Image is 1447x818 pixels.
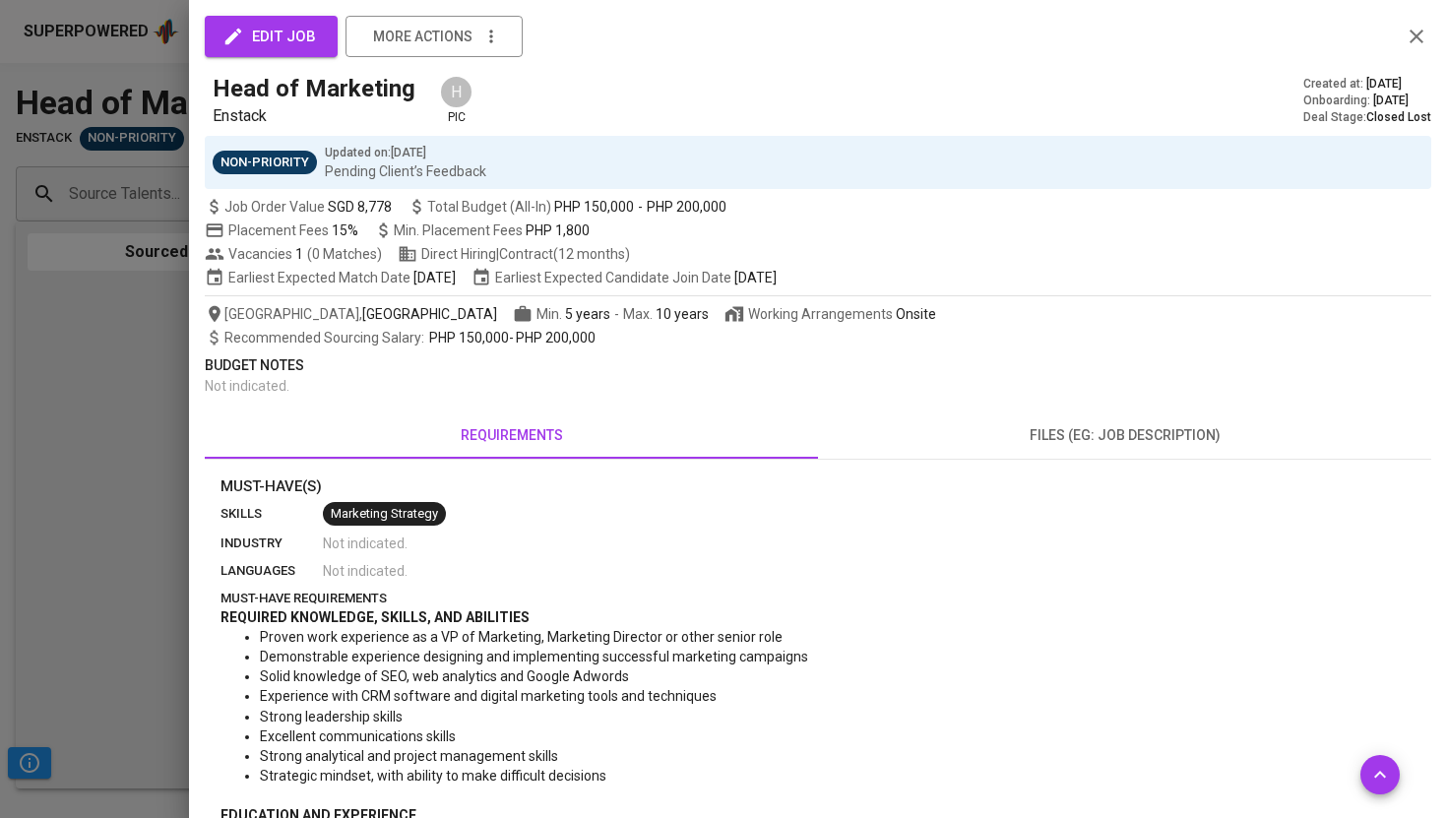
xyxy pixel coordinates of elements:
span: edit job [226,24,316,49]
span: Enstack [213,106,267,125]
span: Min. Placement Fees [394,222,590,238]
span: 1 [292,244,303,264]
span: [GEOGRAPHIC_DATA] [362,304,497,324]
span: [DATE] [734,268,777,287]
span: [DATE] [1366,76,1402,93]
span: Strong analytical and project management skills [260,748,558,764]
span: requirements [217,423,806,448]
span: - [638,197,643,217]
span: Excellent communications skills [260,728,456,744]
span: PHP 200,000 [516,330,596,346]
span: Recommended Sourcing Salary : [224,330,427,346]
span: Marketing Strategy [323,505,446,524]
p: Pending Client’s Feedback [325,161,486,181]
span: Min. [536,306,610,322]
span: 15% [332,222,358,238]
span: Not indicated . [323,534,408,553]
span: Max. [623,306,709,322]
span: 10 years [656,306,709,322]
span: Closed Lost [1366,110,1431,124]
p: Must-Have(s) [220,475,1416,498]
p: Budget Notes [205,355,1431,376]
div: pic [439,75,473,126]
span: SGD 8,778 [328,197,392,217]
span: Not indicated . [323,561,408,581]
span: Total Budget (All-In) [408,197,726,217]
div: Created at : [1303,76,1431,93]
span: Proven work experience as a VP of Marketing, Marketing Director or other senior role [260,629,783,645]
span: Strong leadership skills [260,709,403,724]
span: PHP 150,000 [554,197,634,217]
span: - [614,304,619,324]
div: H [439,75,473,109]
span: - [224,328,596,347]
span: [GEOGRAPHIC_DATA] , [205,304,497,324]
span: Job Order Value [205,197,392,217]
span: Working Arrangements [724,304,936,324]
p: languages [220,561,323,581]
h5: Head of Marketing [213,73,415,104]
span: Earliest Expected Match Date [205,268,456,287]
button: edit job [205,16,338,57]
button: more actions [346,16,523,57]
span: Experience with CRM software and digital marketing tools and techniques [260,688,717,704]
span: Earliest Expected Candidate Join Date [472,268,777,287]
p: skills [220,504,323,524]
p: industry [220,534,323,553]
span: PHP 150,000 [429,330,509,346]
span: Placement Fees [228,222,358,238]
span: Demonstrable experience designing and implementing successful marketing campaigns [260,649,808,664]
span: more actions [373,25,472,49]
div: Onsite [896,304,936,324]
span: 5 years [565,306,610,322]
span: PHP 1,800 [526,222,590,238]
span: REQUIRED KNOWLEDGE, SKILLS, AND ABILITIES [220,609,530,625]
p: Updated on : [DATE] [325,144,486,161]
span: Solid knowledge of SEO, web analytics and Google Adwords [260,668,629,684]
span: Not indicated . [205,378,289,394]
p: must-have requirements [220,589,1416,608]
span: PHP 200,000 [647,197,726,217]
span: [DATE] [413,268,456,287]
span: Strategic mindset, with ability to make difficult decisions [260,768,606,784]
span: files (eg: job description) [830,423,1419,448]
span: Direct Hiring | Contract (12 months) [398,244,630,264]
span: Vacancies ( 0 Matches ) [205,244,382,264]
div: Deal Stage : [1303,109,1431,126]
div: Onboarding : [1303,93,1431,109]
span: [DATE] [1373,93,1409,109]
span: Non-Priority [213,154,317,172]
